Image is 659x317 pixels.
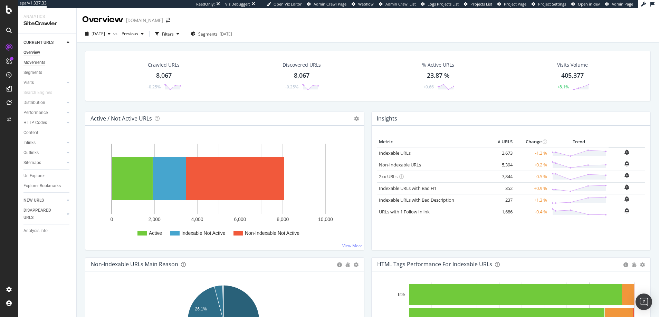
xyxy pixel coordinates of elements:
div: Crawled URLs [148,61,180,68]
span: 2025 Aug. 10th [92,31,105,37]
a: Open Viz Editor [267,1,302,7]
a: Projects List [464,1,492,7]
td: +0.9 % [514,182,549,194]
div: circle-info [337,262,342,267]
a: URLs with 1 Follow Inlink [379,209,430,215]
div: gear [354,262,359,267]
td: 7,844 [487,171,514,182]
div: DISAPPEARED URLS [23,207,58,221]
div: HTML Tags Performance for Indexable URLs [377,261,492,268]
text: 8,000 [277,217,289,222]
a: Admin Crawl List [379,1,416,7]
div: bell-plus [624,208,629,213]
a: Indexable URLs with Bad Description [379,197,454,203]
i: Options [354,116,359,121]
div: bell-plus [624,161,629,166]
div: Outlinks [23,149,39,156]
td: -0.4 % [514,206,549,218]
div: Visits Volume [557,61,588,68]
a: Segments [23,69,71,76]
a: Explorer Bookmarks [23,182,71,190]
div: ReadOnly: [196,1,215,7]
div: bug [632,262,637,267]
a: DISAPPEARED URLS [23,207,65,221]
span: Logs Projects List [428,1,459,7]
h4: Active / Not Active URLs [90,114,152,123]
text: 10,000 [318,217,333,222]
div: HTTP Codes [23,119,47,126]
a: Movements [23,59,71,66]
div: Overview [82,14,123,26]
div: Analytics [23,14,71,20]
div: Explorer Bookmarks [23,182,61,190]
h4: Insights [377,114,397,123]
div: bell-plus [624,150,629,155]
div: circle-info [623,262,628,267]
span: Project Page [504,1,526,7]
a: Indexable URLs with Bad H1 [379,185,437,191]
div: Overview [23,49,40,56]
a: CURRENT URLS [23,39,65,46]
text: 4,000 [191,217,203,222]
a: View More [342,243,363,249]
a: Open in dev [571,1,600,7]
a: Admin Crawl Page [307,1,346,7]
td: 352 [487,182,514,194]
div: gear [640,262,645,267]
a: Distribution [23,99,65,106]
button: [DATE] [82,28,113,39]
span: Webflow [358,1,374,7]
a: Inlinks [23,139,65,146]
a: Outlinks [23,149,65,156]
div: CURRENT URLS [23,39,54,46]
div: Distribution [23,99,45,106]
div: Segments [23,69,42,76]
div: Content [23,129,38,136]
td: 1,686 [487,206,514,218]
a: Overview [23,49,71,56]
div: bell-plus [624,196,629,202]
a: Sitemaps [23,159,65,166]
span: Segments [198,31,218,37]
div: bell-plus [624,184,629,190]
div: Filters [162,31,174,37]
td: +1.3 % [514,194,549,206]
text: 26.1% [195,307,207,311]
div: Visits [23,79,34,86]
div: % Active URLs [422,61,454,68]
a: Webflow [352,1,374,7]
td: -1.2 % [514,147,549,159]
a: Search Engines [23,89,59,96]
a: HTTP Codes [23,119,65,126]
div: -0.25% [285,84,298,90]
text: Non-Indexable Not Active [245,230,299,236]
div: Non-Indexable URLs Main Reason [91,261,178,268]
text: 6,000 [234,217,246,222]
span: Project Settings [538,1,566,7]
div: Open Intercom Messenger [636,294,652,310]
div: Inlinks [23,139,36,146]
text: Indexable Not Active [181,230,226,236]
span: Open in dev [578,1,600,7]
a: Url Explorer [23,172,71,180]
a: Visits [23,79,65,86]
button: Segments[DATE] [188,28,235,39]
a: Admin Page [605,1,633,7]
div: 8,067 [294,71,309,80]
div: +0.66 [423,84,434,90]
td: -0.5 % [514,171,549,182]
svg: A chart. [91,137,359,244]
div: Analysis Info [23,227,48,234]
a: Performance [23,109,65,116]
div: +8.1% [557,84,569,90]
a: Analysis Info [23,227,71,234]
td: 2,673 [487,147,514,159]
div: 23.87 % [427,71,450,80]
td: 237 [487,194,514,206]
span: Admin Crawl List [385,1,416,7]
div: Movements [23,59,45,66]
a: Non-Indexable URLs [379,162,421,168]
span: Previous [119,31,138,37]
div: Performance [23,109,48,116]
